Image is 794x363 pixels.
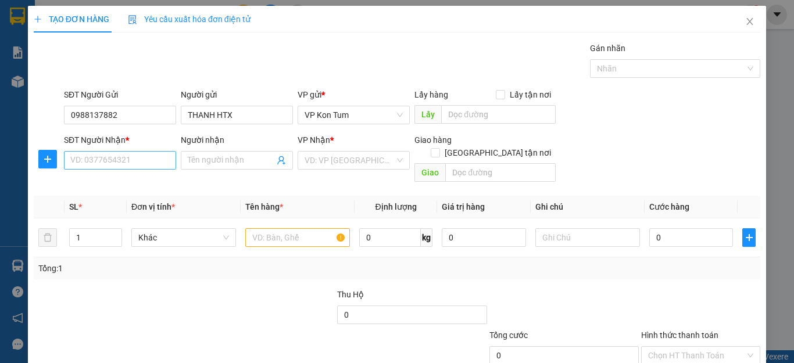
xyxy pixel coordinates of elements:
[245,228,350,247] input: VD: Bàn, Ghế
[641,330,718,340] label: Hình thức thanh toán
[298,88,410,101] div: VP gửi
[414,90,448,99] span: Lấy hàng
[181,88,293,101] div: Người gửi
[531,196,645,218] th: Ghi chú
[742,228,756,247] button: plus
[38,262,307,275] div: Tổng: 1
[440,146,556,159] span: [GEOGRAPHIC_DATA] tận nơi
[743,233,755,242] span: plus
[445,163,556,182] input: Dọc đường
[277,156,286,165] span: user-add
[489,330,528,340] span: Tổng cước
[128,15,251,24] span: Yêu cầu xuất hóa đơn điện tử
[38,150,57,168] button: plus
[34,15,109,24] span: TẠO ĐƠN HÀNG
[441,105,556,124] input: Dọc đường
[442,228,525,247] input: 0
[505,88,556,101] span: Lấy tận nơi
[590,44,625,53] label: Gán nhãn
[535,228,640,247] input: Ghi Chú
[414,163,445,182] span: Giao
[421,228,432,247] span: kg
[442,202,485,211] span: Giá trị hàng
[337,290,364,299] span: Thu Hộ
[298,135,330,145] span: VP Nhận
[414,105,441,124] span: Lấy
[34,15,42,23] span: plus
[39,154,56,164] span: plus
[38,228,57,247] button: delete
[745,17,754,26] span: close
[128,15,137,24] img: icon
[734,6,766,38] button: Close
[375,202,416,211] span: Định lượng
[131,202,175,211] span: Đơn vị tính
[414,135,452,145] span: Giao hàng
[305,106,403,124] span: VP Kon Tum
[245,202,283,211] span: Tên hàng
[69,202,78,211] span: SL
[138,229,229,246] span: Khác
[64,88,176,101] div: SĐT Người Gửi
[649,202,689,211] span: Cước hàng
[181,134,293,146] div: Người nhận
[64,134,176,146] div: SĐT Người Nhận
